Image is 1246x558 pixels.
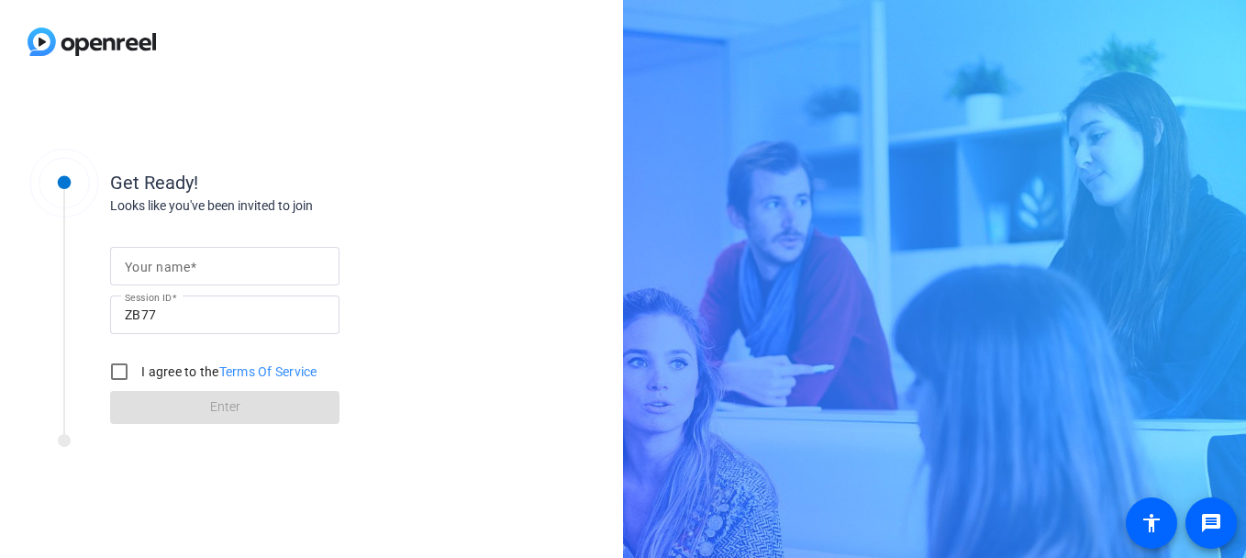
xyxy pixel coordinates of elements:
[1200,512,1222,534] mat-icon: message
[110,196,477,216] div: Looks like you've been invited to join
[110,169,477,196] div: Get Ready!
[125,260,190,274] mat-label: Your name
[125,292,172,303] mat-label: Session ID
[219,364,317,379] a: Terms Of Service
[1140,512,1163,534] mat-icon: accessibility
[138,363,317,381] label: I agree to the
